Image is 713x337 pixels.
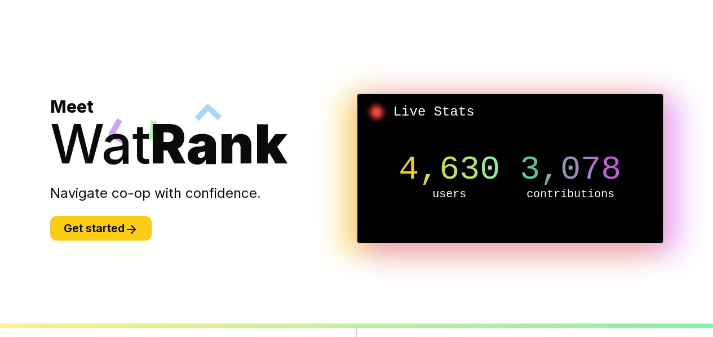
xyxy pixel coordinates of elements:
p: 4,630 [389,153,510,187]
p: contributions [510,187,631,202]
h2: Live Stats [366,103,654,121]
p: users [389,187,510,202]
span: Wat [50,111,150,176]
a: Get started [50,223,152,234]
h1: Meet [50,96,357,171]
p: Navigate co-op with confidence. [50,184,357,202]
span: Rank [150,111,287,176]
button: Get started [50,216,152,241]
p: 3,078 [510,153,631,187]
